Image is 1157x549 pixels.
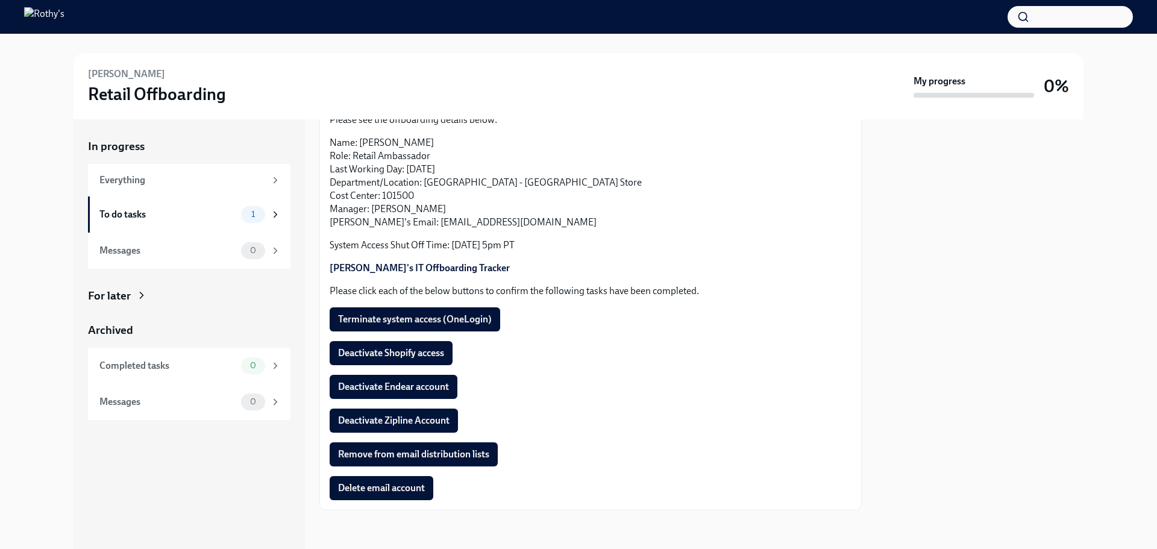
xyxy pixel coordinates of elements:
div: Everything [99,174,265,187]
button: Deactivate Endear account [330,375,457,399]
button: Deactivate Shopify access [330,341,453,365]
button: Deactivate Zipline Account [330,409,458,433]
p: Please see the offboarding details below: [330,113,851,127]
span: Deactivate Endear account [338,381,449,393]
a: Archived [88,322,290,338]
a: Completed tasks0 [88,348,290,384]
span: Deactivate Zipline Account [338,415,450,427]
span: 1 [244,210,262,219]
span: Delete email account [338,482,425,494]
button: Delete email account [330,476,433,500]
div: To do tasks [99,208,236,221]
p: System Access Shut Off Time: [DATE] 5pm PT [330,239,851,252]
span: 0 [243,397,263,406]
strong: My progress [914,75,965,88]
p: Please click each of the below buttons to confirm the following tasks have been completed. [330,284,851,298]
h6: [PERSON_NAME] [88,67,165,81]
a: Messages0 [88,233,290,269]
span: Terminate system access (OneLogin) [338,313,492,325]
div: For later [88,288,131,304]
p: Name: [PERSON_NAME] Role: Retail Ambassador Last Working Day: [DATE] Department/Location: [GEOGRA... [330,136,851,229]
a: For later [88,288,290,304]
a: In progress [88,139,290,154]
span: 0 [243,246,263,255]
a: Everything [88,164,290,196]
div: Messages [99,244,236,257]
span: Deactivate Shopify access [338,347,444,359]
a: Messages0 [88,384,290,420]
span: Remove from email distribution lists [338,448,489,460]
div: Messages [99,395,236,409]
a: [PERSON_NAME]'s IT Offboarding Tracker [330,262,510,274]
span: 0 [243,361,263,370]
h3: Retail Offboarding [88,83,226,105]
a: To do tasks1 [88,196,290,233]
button: Terminate system access (OneLogin) [330,307,500,331]
button: Remove from email distribution lists [330,442,498,466]
img: Rothy's [24,7,64,27]
h3: 0% [1044,75,1069,97]
div: Completed tasks [99,359,236,372]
